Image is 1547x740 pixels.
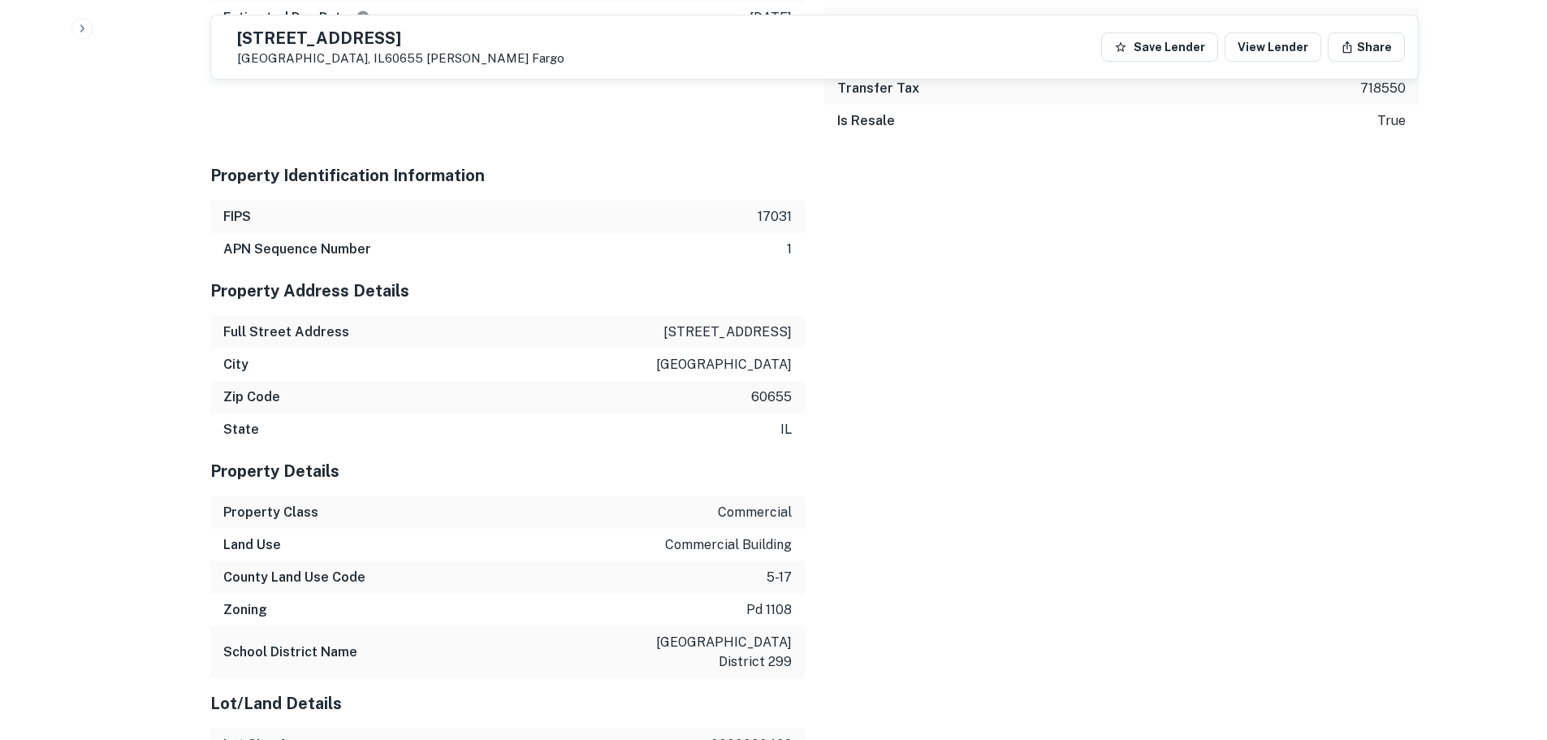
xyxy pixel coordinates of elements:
h6: Full Street Address [223,322,349,342]
h6: Estimated Due Date [223,8,370,28]
p: [GEOGRAPHIC_DATA] district 299 [646,633,792,672]
p: 60655 [751,387,792,407]
p: commercial building [665,535,792,555]
svg: Estimate is based on a standard schedule for this type of loan. [356,10,370,24]
p: [DATE] [750,8,792,28]
h6: Zip Code [223,387,280,407]
h6: Is Resale [837,111,895,131]
h6: Land Use [223,535,281,555]
h6: FIPS [223,207,251,227]
h6: City [223,355,248,374]
p: 1 [787,240,792,259]
p: commercial [718,503,792,522]
iframe: Chat Widget [1466,610,1547,688]
p: 17031 [758,207,792,227]
a: [PERSON_NAME] Fargo [426,51,564,65]
button: Save Lender [1101,32,1218,62]
p: il [780,420,792,439]
h5: Property Address Details [210,279,805,303]
h6: School District Name [223,643,357,662]
h5: Lot/Land Details [210,691,805,716]
h6: County Land Use Code [223,568,365,587]
p: [GEOGRAPHIC_DATA] [656,355,792,374]
p: true [1377,111,1406,131]
h5: Property Details [210,459,805,483]
a: View Lender [1225,32,1321,62]
p: [STREET_ADDRESS] [663,322,792,342]
p: 5-17 [767,568,792,587]
p: [GEOGRAPHIC_DATA], IL60655 [237,51,564,66]
h5: Property Identification Information [210,163,805,188]
h5: [STREET_ADDRESS] [237,30,564,46]
button: Share [1328,32,1405,62]
p: 718550 [1360,79,1406,98]
h6: APN Sequence Number [223,240,371,259]
h6: State [223,420,259,439]
p: pd 1108 [746,600,792,620]
h6: Transfer Tax [837,79,919,98]
h6: Property Class [223,503,318,522]
h6: Zoning [223,600,267,620]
